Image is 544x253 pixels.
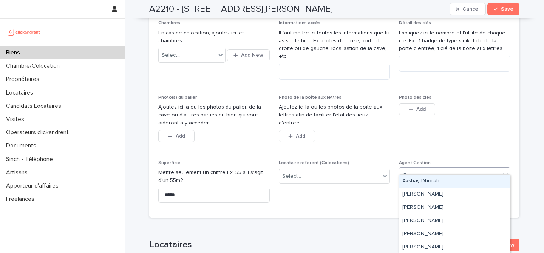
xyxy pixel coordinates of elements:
[3,129,75,136] p: Operateurs clickandrent
[450,3,486,15] button: Cancel
[279,95,342,100] span: Photo de la boîte aux lettres
[399,161,431,165] span: Agent Gestion
[399,175,510,188] div: Akshay Dhorah
[3,102,67,110] p: Candidats Locataires
[487,3,519,15] button: Save
[399,95,431,100] span: Photo des clés
[149,239,400,250] h1: Locataires
[158,95,197,100] span: Photo(s) du palier
[227,49,269,61] button: Add New
[279,29,390,61] p: Il faut mettre ici toutes les informations que tu as sur le bien Ex: codes d'entrée, porte de dro...
[3,156,59,163] p: Sinch - Téléphone
[279,103,390,127] p: Ajoutez ici la ou les photos de la boîte aux lettres afin de faciliter l'état des lieux d'entrée.
[399,188,510,201] div: Alexis Aguttes
[279,130,315,142] button: Add
[399,21,431,25] span: Détail des clés
[462,6,479,12] span: Cancel
[158,21,180,25] span: Chambres
[162,51,181,59] div: Select...
[399,214,510,228] div: Brice Rabot
[6,25,43,40] img: UCB0brd3T0yccxBKYDjQ
[158,103,270,127] p: Ajoutez ici la ou les photos du palier, de la cave ou d'autres parties du bien qui vous aideront ...
[399,201,510,214] div: Anaelle Felicite
[279,161,349,165] span: Locataire référent (Colocations)
[3,142,42,149] p: Documents
[158,29,270,45] p: En cas de colocation, ajoutez ici les chambres
[3,196,40,203] p: Freelances
[399,228,510,241] div: Camille Magnier
[3,62,66,70] p: Chambre/Colocation
[3,76,45,83] p: Propriétaires
[296,133,305,139] span: Add
[3,89,39,96] p: Locataires
[416,107,426,112] span: Add
[3,49,26,56] p: Biens
[279,21,320,25] span: Informations accès
[501,6,513,12] span: Save
[241,53,263,58] span: Add New
[399,103,435,115] button: Add
[158,169,270,185] p: Mettre seulement un chiffre Ex: 55 s'il s'agit d'un 55m2
[3,116,30,123] p: Visites
[282,172,301,180] div: Select...
[176,133,185,139] span: Add
[3,169,34,176] p: Artisans
[399,29,510,53] p: Expliquez ici le nombre et l'utilité de chaque clé. Ex : 1 badge de type vigik, 1 clé de la porte...
[158,130,195,142] button: Add
[149,4,333,15] h2: A2210 - [STREET_ADDRESS][PERSON_NAME]
[3,182,65,189] p: Apporteur d'affaires
[158,161,181,165] span: Superficie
